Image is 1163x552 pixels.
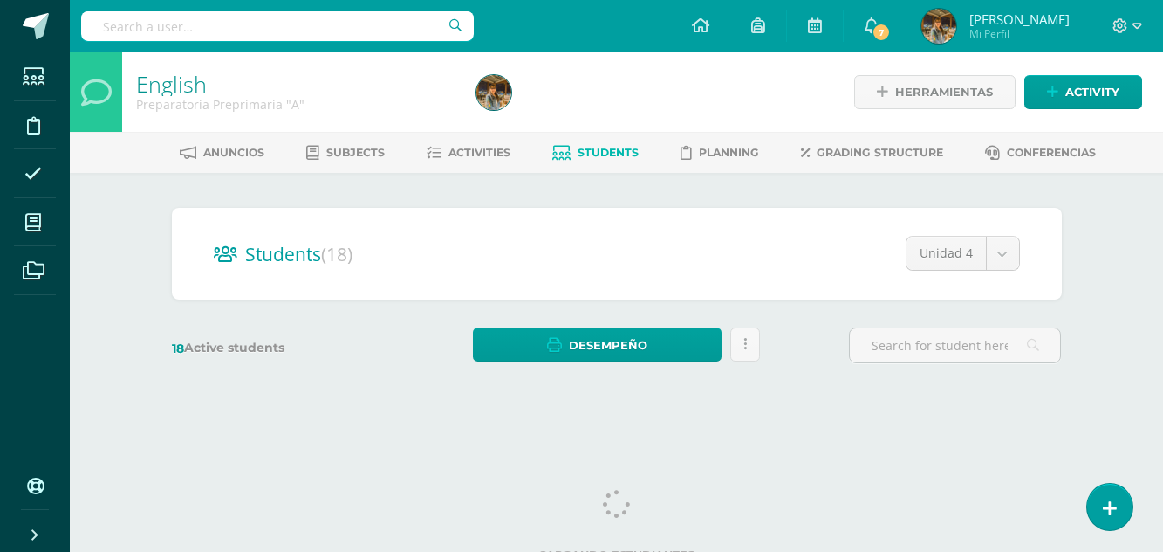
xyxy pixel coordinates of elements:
[681,139,759,167] a: Planning
[306,139,385,167] a: Subjects
[136,96,455,113] div: Preparatoria Preprimaria 'A'
[136,69,207,99] a: English
[321,242,352,266] span: (18)
[81,11,474,41] input: Search a user…
[1007,146,1096,159] span: Conferencias
[552,139,639,167] a: Students
[801,139,943,167] a: Grading structure
[854,75,1016,109] a: Herramientas
[136,72,455,96] h1: English
[473,328,722,362] a: Desempeño
[1065,76,1119,108] span: Activity
[172,340,384,356] label: Active students
[427,139,510,167] a: Activities
[969,26,1070,41] span: Mi Perfil
[245,242,352,266] span: Students
[906,237,1019,270] a: Unidad 4
[817,146,943,159] span: Grading structure
[699,146,759,159] span: Planning
[476,75,511,110] img: 2dbaa8b142e8d6ddec163eea0aedc140.png
[578,146,639,159] span: Students
[872,23,891,42] span: 7
[969,10,1070,28] span: [PERSON_NAME]
[172,341,184,356] span: 18
[569,329,647,362] span: Desempeño
[985,139,1096,167] a: Conferencias
[180,139,264,167] a: Anuncios
[895,76,993,108] span: Herramientas
[326,146,385,159] span: Subjects
[203,146,264,159] span: Anuncios
[1024,75,1142,109] a: Activity
[921,9,956,44] img: 2dbaa8b142e8d6ddec163eea0aedc140.png
[448,146,510,159] span: Activities
[920,237,973,270] span: Unidad 4
[850,328,1060,362] input: Search for student here…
